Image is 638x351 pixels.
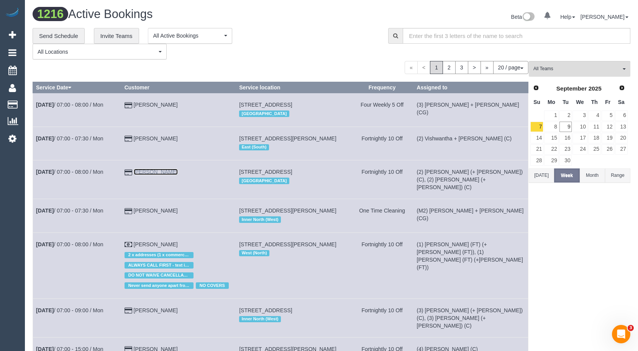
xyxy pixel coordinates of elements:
a: > [468,61,481,74]
a: [PERSON_NAME] [581,14,628,20]
a: 19 [602,133,614,143]
td: Schedule date [33,298,121,337]
a: 20 [615,133,628,143]
a: 13 [615,122,628,132]
a: [PERSON_NAME] [134,241,178,247]
a: [DATE]/ 07:00 - 08:00 / Mon [36,241,103,247]
a: [PERSON_NAME] [134,135,178,142]
a: 22 [544,144,558,155]
input: Enter the first 3 letters of the name to search [403,28,631,44]
a: 1 [544,110,558,121]
button: 20 / page [493,61,528,74]
a: 4 [588,110,601,121]
b: [DATE] [36,102,54,108]
td: Schedule date [33,160,121,199]
button: Range [605,168,630,183]
span: Prev [533,85,539,91]
a: Prev [531,83,541,94]
td: Assigned to [413,127,528,160]
span: < [417,61,430,74]
ol: All Teams [529,61,630,73]
a: 21 [530,144,543,155]
b: [DATE] [36,135,54,142]
span: [STREET_ADDRESS][PERSON_NAME] [239,208,336,214]
a: 5 [602,110,614,121]
span: September [556,85,587,92]
td: Assigned to [413,160,528,199]
span: [GEOGRAPHIC_DATA] [239,110,289,117]
button: Week [554,168,579,183]
b: [DATE] [36,169,54,175]
a: Beta [511,14,535,20]
a: 15 [544,133,558,143]
a: 11 [588,122,601,132]
td: Frequency [351,199,413,232]
span: West (North) [239,250,269,256]
div: Location [239,142,347,152]
td: Frequency [351,160,413,199]
a: 27 [615,144,628,155]
td: Schedule date [33,93,121,127]
td: Service location [236,199,351,232]
a: 18 [588,133,601,143]
a: 12 [602,122,614,132]
td: Assigned to [413,199,528,232]
span: Sunday [533,99,540,105]
div: Location [239,314,347,324]
a: Next [617,83,627,94]
a: 8 [544,122,558,132]
b: [DATE] [36,307,54,313]
a: 29 [544,155,558,166]
i: Credit Card Payment [125,103,132,108]
a: » [481,61,494,74]
span: Thursday [591,99,598,105]
th: Service Date [33,82,121,93]
img: Automaid Logo [5,8,20,18]
a: 25 [588,144,601,155]
span: 2025 [589,85,602,92]
a: Invite Teams [94,28,139,44]
td: Schedule date [33,127,121,160]
span: NO COVERS [196,282,229,288]
b: [DATE] [36,208,54,214]
span: 2 x addresses (1 x commercial and 1 x residential) [125,252,194,258]
span: [STREET_ADDRESS][PERSON_NAME] [239,241,336,247]
iframe: Intercom live chat [612,325,630,343]
td: Frequency [351,127,413,160]
td: Frequency [351,232,413,298]
img: New interface [522,12,535,22]
span: Tuesday [563,99,569,105]
td: Customer [121,160,236,199]
td: Frequency [351,93,413,127]
td: Customer [121,199,236,232]
i: Check Payment [125,242,132,247]
span: All Active Bookings [153,32,222,40]
a: 3 [455,61,468,74]
a: 30 [559,155,572,166]
i: Credit Card Payment [125,308,132,313]
span: Friday [605,99,610,105]
a: 2 [443,61,456,74]
div: Location [239,109,347,119]
i: Credit Card Payment [125,209,132,214]
td: Schedule date [33,232,121,298]
span: Monday [548,99,555,105]
a: [PERSON_NAME] [134,102,178,108]
button: All Locations [33,44,167,59]
a: 24 [572,144,587,155]
a: 7 [530,122,543,132]
div: Location [239,214,347,224]
a: 3 [572,110,587,121]
a: [DATE]/ 07:00 - 07:30 / Mon [36,208,103,214]
i: Credit Card Payment [125,136,132,142]
span: [STREET_ADDRESS][PERSON_NAME] [239,135,336,142]
span: East (South) [239,144,269,150]
button: [DATE] [529,168,554,183]
span: Wednesday [576,99,584,105]
button: All Teams [529,61,630,77]
td: Frequency [351,298,413,337]
h1: Active Bookings [33,8,326,21]
span: 1216 [33,7,68,21]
